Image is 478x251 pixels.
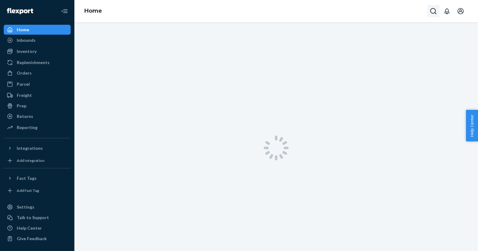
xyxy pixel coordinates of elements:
div: Settings [17,204,34,210]
div: Orders [17,70,32,76]
div: Help Center [17,225,42,231]
a: Returns [4,111,71,121]
a: Settings [4,202,71,212]
button: Integrations [4,143,71,153]
div: Fast Tags [17,175,37,181]
button: Talk to Support [4,213,71,223]
div: Reporting [17,124,38,131]
div: Home [17,27,29,33]
button: Open account menu [454,5,467,17]
a: Add Fast Tag [4,186,71,196]
a: Replenishments [4,58,71,67]
a: Inventory [4,46,71,56]
div: Parcel [17,81,30,87]
div: Integrations [17,145,43,151]
div: Talk to Support [17,214,49,221]
div: Replenishments [17,59,50,66]
button: Help Center [466,110,478,141]
button: Open Search Box [427,5,440,17]
a: Orders [4,68,71,78]
button: Open notifications [441,5,453,17]
div: Add Fast Tag [17,188,39,193]
a: Home [4,25,71,35]
div: Add Integration [17,158,44,163]
div: Returns [17,113,33,119]
a: Inbounds [4,35,71,45]
div: Freight [17,92,32,98]
ol: breadcrumbs [79,2,107,20]
div: Prep [17,103,26,109]
div: Give Feedback [17,236,47,242]
a: Help Center [4,223,71,233]
a: Parcel [4,79,71,89]
img: Flexport logo [7,8,33,14]
a: Add Integration [4,156,71,166]
button: Fast Tags [4,173,71,183]
div: Inbounds [17,37,36,43]
button: Give Feedback [4,234,71,244]
div: Inventory [17,48,37,54]
button: Close Navigation [58,5,71,17]
a: Freight [4,90,71,100]
a: Home [84,7,102,14]
a: Prep [4,101,71,111]
a: Reporting [4,123,71,132]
